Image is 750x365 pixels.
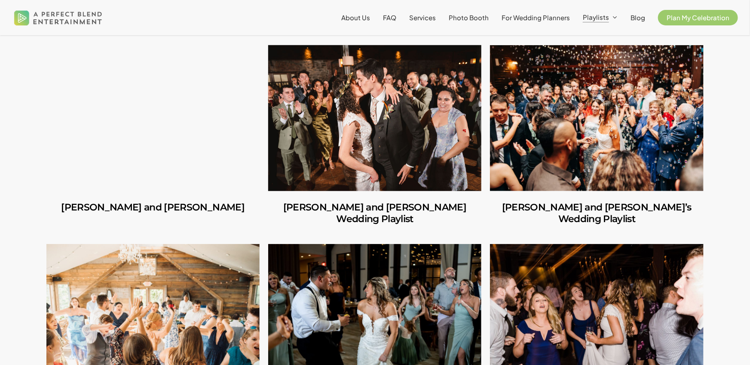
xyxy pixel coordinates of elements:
[658,14,738,21] a: Plan My Celebration
[268,191,481,235] a: Amber and Cooper’s Wedding Playlist
[46,191,260,224] a: Carlos and Olivia
[583,13,609,21] span: Playlists
[502,13,570,22] span: For Wedding Planners
[383,13,396,22] span: FAQ
[12,3,104,32] img: A Perfect Blend Entertainment
[490,45,703,191] a: Ilana and Andrew’s Wedding Playlist
[409,14,436,21] a: Services
[490,191,703,235] a: Ilana and Andrew’s Wedding Playlist
[502,14,570,21] a: For Wedding Planners
[583,14,618,22] a: Playlists
[631,13,645,22] span: Blog
[449,13,489,22] span: Photo Booth
[667,13,729,22] span: Plan My Celebration
[268,45,481,191] a: Amber and Cooper’s Wedding Playlist
[341,14,370,21] a: About Us
[341,13,370,22] span: About Us
[46,45,260,191] a: Carlos and Olivia
[383,14,396,21] a: FAQ
[631,14,645,21] a: Blog
[449,14,489,21] a: Photo Booth
[409,13,436,22] span: Services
